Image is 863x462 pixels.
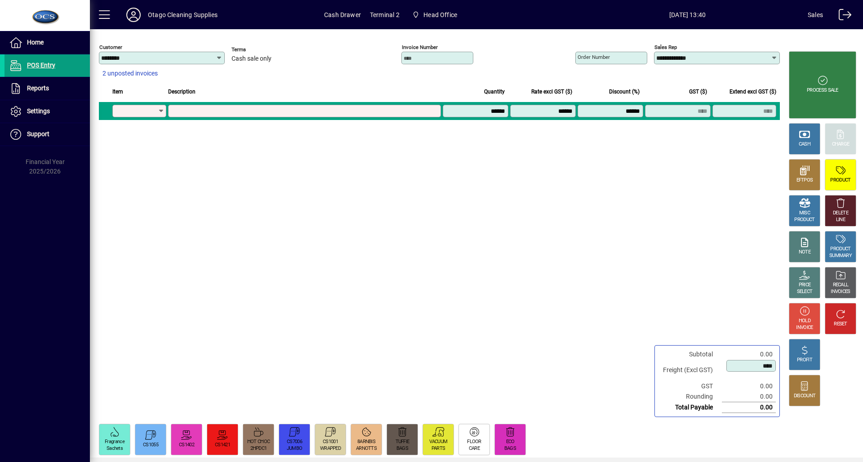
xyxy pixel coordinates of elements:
div: CS1402 [179,442,194,449]
span: Description [168,87,196,97]
div: PRICE [799,282,811,289]
div: PRODUCT [830,177,850,184]
div: HOLD [799,318,810,324]
span: Settings [27,107,50,115]
div: 8ARNBIS [357,439,375,445]
a: Reports [4,77,90,100]
span: Support [27,130,49,138]
div: Fragrance [105,439,125,445]
div: INVOICE [796,324,813,331]
div: INVOICES [831,289,850,295]
div: DELETE [833,210,848,217]
div: CS1421 [215,442,230,449]
div: ARNOTTS [356,445,377,452]
div: SUMMARY [829,253,852,259]
mat-label: Customer [99,44,122,50]
span: Home [27,39,44,46]
div: CARE [469,445,480,452]
td: GST [658,381,722,391]
span: Terms [231,47,285,53]
div: WRAPPED [320,445,341,452]
div: PRODUCT [830,246,850,253]
div: NOTE [799,249,810,256]
td: 0.00 [722,381,776,391]
a: Logout [832,2,852,31]
span: Rate excl GST ($) [531,87,572,97]
div: BAGS [504,445,516,452]
span: Cash Drawer [324,8,361,22]
div: DISCOUNT [794,393,815,400]
div: EFTPOS [796,177,813,184]
div: CASH [799,141,810,148]
div: 2HPDC1 [250,445,267,452]
a: Settings [4,100,90,123]
div: JUMBO [287,445,302,452]
td: Subtotal [658,349,722,360]
mat-label: Sales rep [654,44,677,50]
div: Sachets [107,445,123,452]
span: GST ($) [689,87,707,97]
div: FLOOR [467,439,481,445]
span: Quantity [484,87,505,97]
span: Reports [27,84,49,92]
td: 0.00 [722,349,776,360]
mat-label: Invoice number [402,44,438,50]
td: Rounding [658,391,722,402]
div: SELECT [797,289,813,295]
a: Support [4,123,90,146]
div: TUFFIE [396,439,409,445]
span: Item [112,87,123,97]
span: Head Office [423,8,457,22]
td: Total Payable [658,402,722,413]
div: LINE [836,217,845,223]
div: MISC [799,210,810,217]
div: CS7006 [287,439,302,445]
a: Home [4,31,90,54]
span: Extend excl GST ($) [730,87,776,97]
div: CS1001 [323,439,338,445]
button: 2 unposted invoices [99,66,161,82]
td: Freight (Excl GST) [658,360,722,381]
span: Cash sale only [231,55,271,62]
mat-label: Order number [578,54,610,60]
div: HOT CHOC [247,439,270,445]
td: 0.00 [722,402,776,413]
span: [DATE] 13:40 [567,8,808,22]
div: RESET [834,321,847,328]
div: Otago Cleaning Supplies [148,8,218,22]
div: Sales [808,8,823,22]
span: 2 unposted invoices [102,69,158,78]
div: PROFIT [797,357,812,364]
div: BAGS [396,445,408,452]
div: PROCESS SALE [807,87,838,94]
div: RECALL [833,282,849,289]
div: CS1055 [143,442,158,449]
span: POS Entry [27,62,55,69]
div: PARTS [431,445,445,452]
div: ECO [506,439,515,445]
span: Terminal 2 [370,8,400,22]
span: Head Office [409,7,461,23]
span: Discount (%) [609,87,640,97]
div: PRODUCT [794,217,814,223]
td: 0.00 [722,391,776,402]
div: VACUUM [429,439,448,445]
div: CHARGE [832,141,850,148]
button: Profile [119,7,148,23]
